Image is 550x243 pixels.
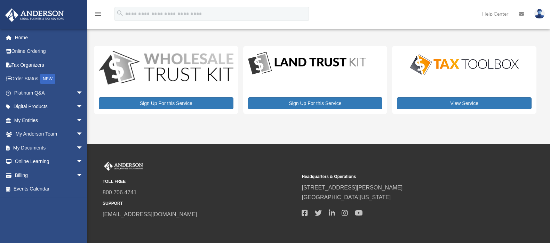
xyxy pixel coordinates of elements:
[76,155,90,169] span: arrow_drop_down
[5,100,90,114] a: Digital Productsarrow_drop_down
[103,200,297,207] small: SUPPORT
[5,58,94,72] a: Tax Organizers
[397,97,532,109] a: View Service
[248,97,383,109] a: Sign Up For this Service
[534,9,545,19] img: User Pic
[76,86,90,100] span: arrow_drop_down
[5,72,94,86] a: Order StatusNEW
[40,74,55,84] div: NEW
[94,10,102,18] i: menu
[5,141,94,155] a: My Documentsarrow_drop_down
[5,168,94,182] a: Billingarrow_drop_down
[302,185,402,191] a: [STREET_ADDRESS][PERSON_NAME]
[94,12,102,18] a: menu
[5,86,94,100] a: Platinum Q&Aarrow_drop_down
[76,127,90,141] span: arrow_drop_down
[5,44,94,58] a: Online Ordering
[103,211,197,217] a: [EMAIL_ADDRESS][DOMAIN_NAME]
[302,173,496,180] small: Headquarters & Operations
[103,178,297,185] small: TOLL FREE
[103,189,137,195] a: 800.706.4741
[76,141,90,155] span: arrow_drop_down
[3,8,66,22] img: Anderson Advisors Platinum Portal
[76,113,90,128] span: arrow_drop_down
[5,155,94,169] a: Online Learningarrow_drop_down
[5,113,94,127] a: My Entitiesarrow_drop_down
[76,168,90,183] span: arrow_drop_down
[302,194,391,200] a: [GEOGRAPHIC_DATA][US_STATE]
[99,51,233,86] img: WS-Trust-Kit-lgo-1.jpg
[5,182,94,196] a: Events Calendar
[103,162,144,171] img: Anderson Advisors Platinum Portal
[5,31,94,44] a: Home
[99,97,233,109] a: Sign Up For this Service
[5,127,94,141] a: My Anderson Teamarrow_drop_down
[248,51,366,76] img: LandTrust_lgo-1.jpg
[116,9,124,17] i: search
[76,100,90,114] span: arrow_drop_down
